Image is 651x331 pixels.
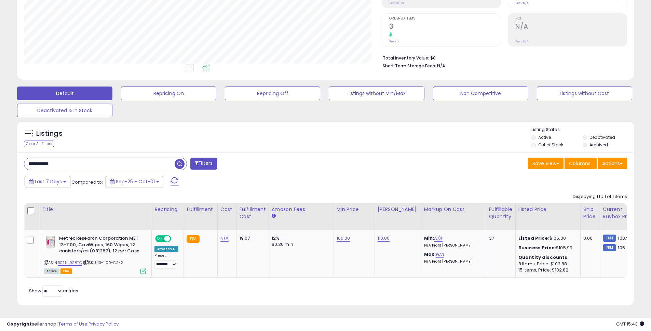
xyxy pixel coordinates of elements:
[569,160,591,167] span: Columns
[583,206,597,220] div: Ship Price
[44,268,59,274] span: All listings currently available for purchase on Amazon
[220,206,234,213] div: Cost
[433,87,528,100] button: Non Competitive
[389,39,399,43] small: Prev: 0
[17,104,112,117] button: Deactivated & In Stock
[436,251,444,258] a: N/A
[538,134,551,140] label: Active
[106,176,163,187] button: Sep-25 - Oct-01
[424,243,481,248] p: N/A Profit [PERSON_NAME]
[29,288,78,294] span: Show: entries
[378,235,390,242] a: 110.00
[434,235,442,242] a: N/A
[424,206,483,213] div: Markup on Cost
[60,268,72,274] span: FBA
[424,259,481,264] p: N/A Profit [PERSON_NAME]
[337,206,372,213] div: Min Price
[383,55,429,61] b: Total Inventory Value:
[58,321,87,327] a: Terms of Use
[389,23,501,32] h2: 3
[518,261,575,267] div: 8 Items, Price: $103.88
[154,206,181,213] div: Repricing
[240,235,263,241] div: 19.07
[589,142,608,148] label: Archived
[583,235,595,241] div: 0.00
[272,235,328,241] div: 12%
[17,87,112,100] button: Default
[378,206,418,213] div: [PERSON_NAME]
[220,235,229,242] a: N/A
[515,39,529,43] small: Prev: N/A
[603,235,616,242] small: FBM
[36,129,63,138] h5: Listings
[240,206,266,220] div: Fulfillment Cost
[537,87,632,100] button: Listings without Cost
[518,235,575,241] div: $106.00
[618,244,625,251] span: 105
[383,53,622,62] li: $0
[531,127,634,133] p: Listing States:
[7,321,119,328] div: seller snap | |
[518,244,556,251] b: Business Price:
[518,254,568,261] b: Quantity discounts
[89,321,119,327] a: Privacy Policy
[618,235,629,241] span: 100.9
[83,260,123,265] span: | SKU: 13-1100-CS-2
[538,142,563,148] label: Out of Stock
[170,236,181,242] span: OFF
[565,158,597,169] button: Columns
[71,179,103,185] span: Compared to:
[518,254,575,261] div: :
[7,321,32,327] strong: Copyright
[518,235,550,241] b: Listed Price:
[603,206,638,220] div: Current Buybox Price
[42,206,149,213] div: Title
[154,246,178,252] div: Amazon AI
[421,203,486,230] th: The percentage added to the cost of goods (COGS) that forms the calculator for Min & Max prices.
[156,236,164,242] span: ON
[515,17,627,21] span: ROI
[187,235,199,243] small: FBA
[121,87,216,100] button: Repricing On
[272,206,331,213] div: Amazon Fees
[603,244,616,251] small: FBM
[518,206,578,213] div: Listed Price
[598,158,627,169] button: Actions
[116,178,155,185] span: Sep-25 - Oct-01
[424,235,434,241] b: Min:
[35,178,62,185] span: Last 7 Days
[44,235,57,249] img: 416TjfRCSlL._SL40_.jpg
[489,206,513,220] div: Fulfillable Quantity
[489,235,510,241] div: 37
[337,235,350,242] a: 106.00
[616,321,644,327] span: 2025-10-9 15:43 GMT
[515,23,627,32] h2: N/A
[515,1,529,5] small: Prev: N/A
[44,235,146,273] div: ASIN:
[573,194,627,200] div: Displaying 1 to 1 of 1 items
[272,241,328,248] div: $0.30 min
[518,245,575,251] div: $105.99
[187,206,214,213] div: Fulfillment
[25,176,70,187] button: Last 7 Days
[59,235,142,256] b: Metrex Research Corporation MET 13-1100, CaviWipes, 160 Wipes, 12 canisters/cs (091263), 12 per Case
[518,267,575,273] div: 15 Items, Price: $102.82
[190,158,217,170] button: Filters
[528,158,564,169] button: Save View
[58,260,82,266] a: B07NL9S8TQ
[383,63,436,69] b: Short Term Storage Fees:
[329,87,424,100] button: Listings without Min/Max
[389,17,501,21] span: Ordered Items
[389,1,405,5] small: Prev: $0.00
[424,251,436,257] b: Max:
[154,253,178,269] div: Preset:
[24,141,54,147] div: Clear All Filters
[437,63,445,69] span: N/A
[589,134,615,140] label: Deactivated
[272,213,276,219] small: Amazon Fees.
[225,87,320,100] button: Repricing Off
